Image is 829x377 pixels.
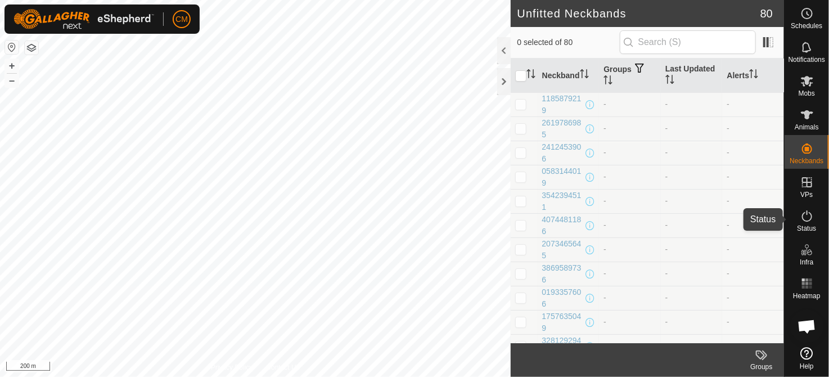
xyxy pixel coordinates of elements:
[665,342,668,351] span: -
[599,141,661,165] td: -
[800,259,813,266] span: Infra
[665,100,668,109] span: -
[722,141,784,165] td: -
[542,335,584,358] div: 3281292948
[665,317,668,326] span: -
[542,238,584,262] div: 2073465645
[542,117,584,141] div: 2619786985
[599,237,661,262] td: -
[749,71,758,80] p-sorticon: Activate to sort
[790,158,823,164] span: Neckbands
[661,59,723,93] th: Last Updated
[665,172,668,181] span: -
[266,362,299,372] a: Contact Us
[599,59,661,93] th: Groups
[211,362,253,372] a: Privacy Policy
[599,334,661,358] td: -
[722,262,784,286] td: -
[599,213,661,237] td: -
[580,71,589,80] p-sorticon: Activate to sort
[599,165,661,189] td: -
[785,343,829,374] a: Help
[665,77,674,86] p-sorticon: Activate to sort
[542,93,584,116] div: 1185879219
[599,92,661,116] td: -
[13,9,154,29] img: Gallagher Logo
[5,59,19,73] button: +
[665,124,668,133] span: -
[665,221,668,230] span: -
[599,189,661,213] td: -
[722,286,784,310] td: -
[542,141,584,165] div: 2412453906
[760,5,773,22] span: 80
[722,310,784,334] td: -
[599,116,661,141] td: -
[722,334,784,358] td: -
[791,23,822,29] span: Schedules
[526,71,535,80] p-sorticon: Activate to sort
[599,262,661,286] td: -
[538,59,600,93] th: Neckband
[797,225,816,232] span: Status
[542,190,584,213] div: 3542394511
[517,7,760,20] h2: Unfitted Neckbands
[799,90,815,97] span: Mobs
[800,363,814,370] span: Help
[790,309,824,343] div: Open chat
[722,189,784,213] td: -
[665,293,668,302] span: -
[722,92,784,116] td: -
[542,311,584,334] div: 1757635049
[722,59,784,93] th: Alerts
[722,165,784,189] td: -
[542,214,584,237] div: 4074481186
[542,262,584,286] div: 3869589736
[722,213,784,237] td: -
[603,77,612,86] p-sorticon: Activate to sort
[542,165,584,189] div: 0583144019
[739,362,784,372] div: Groups
[800,191,813,198] span: VPs
[789,56,825,63] span: Notifications
[5,41,19,54] button: Reset Map
[25,41,38,55] button: Map Layers
[722,116,784,141] td: -
[722,237,784,262] td: -
[517,37,620,48] span: 0 selected of 80
[5,74,19,87] button: –
[665,269,668,278] span: -
[665,148,668,157] span: -
[599,310,661,334] td: -
[665,196,668,205] span: -
[793,293,821,299] span: Heatmap
[620,30,756,54] input: Search (S)
[542,286,584,310] div: 0193357606
[599,286,661,310] td: -
[795,124,819,131] span: Animals
[175,14,188,25] span: CM
[665,245,668,254] span: -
